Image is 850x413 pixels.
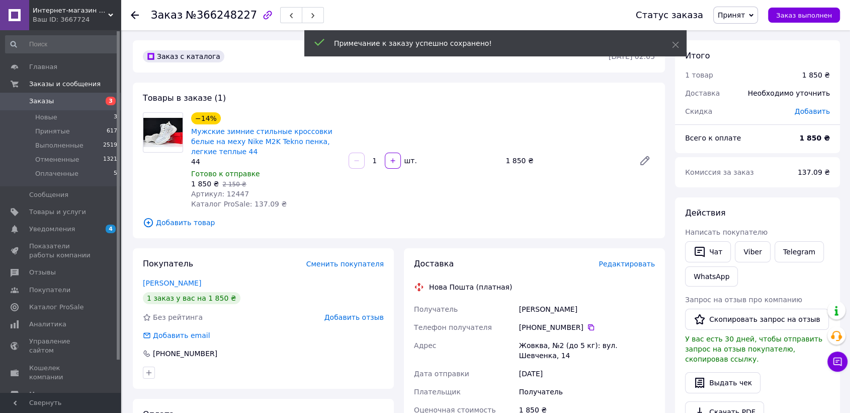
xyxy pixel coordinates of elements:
span: Покупатель [143,259,193,268]
a: Мужские зимние стильные кроссовки белые на меху Nike M2K Tekno пенка, легкие теплые 44 [191,127,332,156]
span: 4 [106,225,116,233]
span: Добавить отзыв [324,313,384,321]
div: Заказ с каталога [143,50,224,62]
div: [PHONE_NUMBER] [519,322,655,332]
span: Готово к отправке [191,170,260,178]
span: Покупатели [29,286,70,295]
span: Плательщик [414,388,461,396]
span: Скидка [685,107,712,115]
div: [PHONE_NUMBER] [152,349,218,359]
button: Чат [685,241,731,262]
a: Telegram [775,241,824,262]
a: Редактировать [635,151,655,171]
span: 137.09 ₴ [798,168,830,176]
span: Редактировать [599,260,655,268]
a: WhatsApp [685,266,738,287]
span: №366248227 [186,9,257,21]
span: Сменить покупателя [306,260,384,268]
span: 617 [107,127,117,136]
span: 1 850 ₴ [191,180,219,188]
span: Оплаченные [35,169,78,178]
span: 3 [106,97,116,105]
div: Добавить email [152,330,211,340]
div: Ваш ID: 3667724 [33,15,121,24]
span: Управление сайтом [29,337,93,355]
span: Адрес [414,341,436,350]
a: Viber [735,241,770,262]
div: Примечание к заказу успешно сохранено! [334,38,647,48]
span: Отзывы [29,268,56,277]
div: 1 заказ у вас на 1 850 ₴ [143,292,240,304]
button: Заказ выполнен [768,8,840,23]
span: Каталог ProSale [29,303,83,312]
span: Главная [29,62,57,72]
span: Действия [685,208,725,218]
span: Заказ [151,9,183,21]
span: Сообщения [29,190,68,199]
span: Кошелек компании [29,364,93,382]
span: Добавить [795,107,830,115]
input: Поиск [5,35,118,53]
div: 1 850 ₴ [802,70,830,80]
img: Мужские зимние стильные кроссовки белые на меху Nike M2K Tekno пенка, легкие теплые 44 [143,118,183,148]
span: Запрос на отзыв про компанию [685,296,802,304]
span: Новые [35,113,57,122]
span: 3 [114,113,117,122]
span: 1 товар [685,71,713,79]
div: Необходимо уточнить [742,82,836,104]
span: Товары и услуги [29,208,86,217]
span: Комиссия за заказ [685,168,754,176]
span: Артикул: 12447 [191,190,249,198]
span: Доставка [685,89,720,97]
span: 5 [114,169,117,178]
span: Принятые [35,127,70,136]
span: Товары в заказе (1) [143,93,226,103]
div: [PERSON_NAME] [517,300,657,318]
span: У вас есть 30 дней, чтобы отправить запрос на отзыв покупателю, скопировав ссылку. [685,335,822,363]
span: Принят [718,11,745,19]
div: −14% [191,112,221,124]
button: Скопировать запрос на отзыв [685,309,829,330]
span: Добавить товар [143,217,655,228]
div: шт. [402,156,418,166]
span: Заказы [29,97,54,106]
span: Отмененные [35,155,79,164]
span: Написать покупателю [685,228,768,236]
span: Итого [685,51,710,60]
div: 44 [191,157,341,167]
span: Получатель [414,305,458,313]
div: 1 850 ₴ [501,154,631,168]
button: Чат с покупателем [827,352,847,372]
span: Показатели работы компании [29,242,93,260]
span: Телефон получателя [414,323,492,331]
span: Каталог ProSale: 137.09 ₴ [191,200,287,208]
div: Получатель [517,383,657,401]
span: 2 150 ₴ [222,181,246,188]
span: Всего к оплате [685,134,741,142]
b: 1 850 ₴ [799,134,830,142]
span: Дата отправки [414,370,469,378]
div: [DATE] [517,365,657,383]
div: Нова Пошта (платная) [427,282,515,292]
span: 2519 [103,141,117,150]
span: Заказы и сообщения [29,80,101,89]
div: Добавить email [142,330,211,340]
div: Вернуться назад [131,10,139,20]
span: Заказ выполнен [776,12,832,19]
span: Маркет [29,390,55,399]
span: Аналитика [29,320,66,329]
span: Без рейтинга [153,313,203,321]
span: Интернет-магазин "DEMI" [33,6,108,15]
span: Доставка [414,259,454,268]
span: Уведомления [29,225,75,234]
button: Выдать чек [685,372,760,393]
span: 1321 [103,155,117,164]
span: Выполненные [35,141,83,150]
div: Жовква, №2 (до 5 кг): вул. Шевченка, 14 [517,336,657,365]
div: Статус заказа [636,10,703,20]
a: [PERSON_NAME] [143,279,201,287]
